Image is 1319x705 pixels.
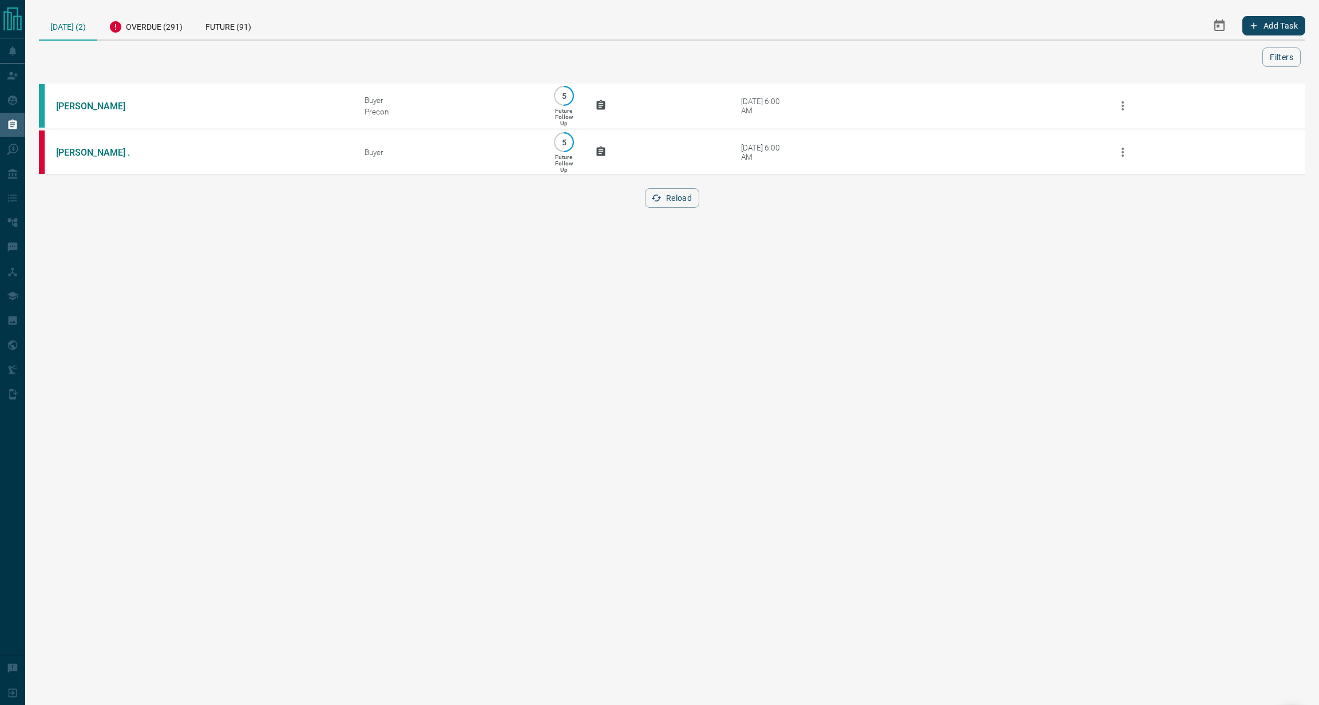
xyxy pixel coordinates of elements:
[365,96,532,105] div: Buyer
[555,108,573,126] p: Future Follow Up
[97,11,194,39] div: Overdue (291)
[741,143,790,161] div: [DATE] 6:00 AM
[56,147,142,158] a: [PERSON_NAME] .
[39,130,45,174] div: property.ca
[645,188,699,208] button: Reload
[1206,12,1233,39] button: Select Date Range
[365,148,532,157] div: Buyer
[39,11,97,41] div: [DATE] (2)
[560,138,568,146] p: 5
[560,92,568,100] p: 5
[1262,47,1301,67] button: Filters
[39,84,45,128] div: condos.ca
[56,101,142,112] a: [PERSON_NAME]
[365,107,532,116] div: Precon
[1242,16,1305,35] button: Add Task
[555,154,573,173] p: Future Follow Up
[741,97,790,115] div: [DATE] 6:00 AM
[194,11,263,39] div: Future (91)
